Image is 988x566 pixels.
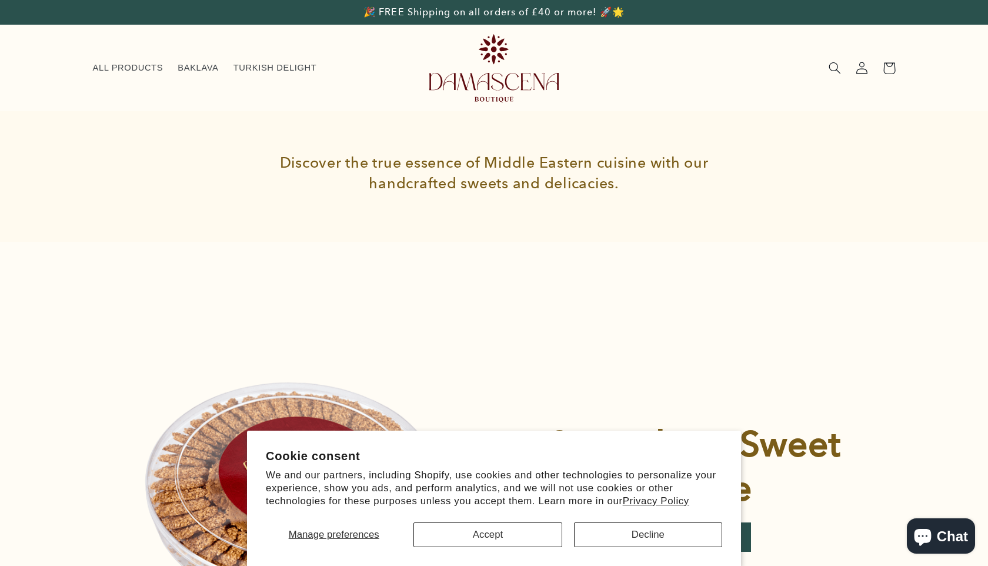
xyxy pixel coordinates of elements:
[93,62,163,74] span: ALL PRODUCTS
[85,55,171,81] a: ALL PRODUCTS
[252,135,737,211] h1: Discover the true essence of Middle Eastern cuisine with our handcrafted sweets and delicacies.
[549,422,840,509] strong: Something Sweet is Here
[171,55,226,81] a: BAKLAVA
[178,62,218,74] span: BAKLAVA
[266,469,722,507] p: We and our partners, including Shopify, use cookies and other technologies to personalize your ex...
[233,62,317,74] span: TURKISH DELIGHT
[289,529,379,540] span: Manage preferences
[363,6,624,18] span: 🎉 FREE Shipping on all orders of £40 or more! 🚀🌟
[574,522,722,547] button: Decline
[266,522,402,547] button: Manage preferences
[903,518,979,557] inbox-online-store-chat: Shopify online store chat
[429,34,559,102] img: Damascena Boutique
[226,55,324,81] a: TURKISH DELIGHT
[413,522,562,547] button: Accept
[822,55,849,82] summary: Search
[425,29,563,106] a: Damascena Boutique
[623,495,689,507] a: Privacy Policy
[266,450,722,463] h2: Cookie consent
